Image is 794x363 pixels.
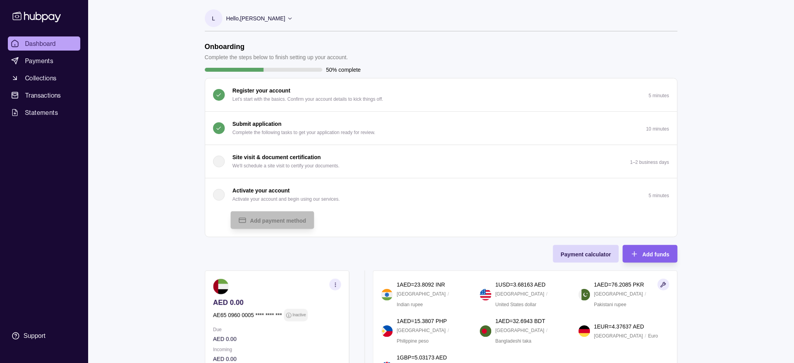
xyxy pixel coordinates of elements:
[496,326,544,335] p: [GEOGRAPHIC_DATA]
[231,211,314,229] button: Add payment method
[8,71,80,85] a: Collections
[397,326,446,335] p: [GEOGRAPHIC_DATA]
[648,332,658,340] p: Euro
[496,300,537,309] p: United States dollar
[594,300,627,309] p: Pakistani rupee
[8,105,80,120] a: Statements
[594,280,644,289] p: 1 AED = 76.2085 PKR
[630,160,669,165] p: 1–2 business days
[448,290,449,298] p: /
[226,14,286,23] p: Hello, [PERSON_NAME]
[645,332,646,340] p: /
[24,332,45,340] div: Support
[205,42,348,51] h1: Onboarding
[579,289,590,301] img: pk
[233,86,291,95] p: Register your account
[205,178,677,211] button: Activate your account Activate your account and begin using our services.5 minutes
[25,108,58,117] span: Statements
[594,290,643,298] p: [GEOGRAPHIC_DATA]
[594,322,644,331] p: 1 EUR = 4.37637 AED
[496,337,532,345] p: Bangladeshi taka
[212,14,215,23] p: L
[649,193,669,198] p: 5 minutes
[213,325,341,334] p: Due
[205,112,677,145] button: Submit application Complete the following tasks to get your application ready for review.10 minutes
[496,317,545,325] p: 1 AED = 32.6943 BDT
[480,325,492,337] img: bd
[233,186,290,195] p: Activate your account
[546,290,548,298] p: /
[205,211,677,237] div: Activate your account Activate your account and begin using our services.5 minutes
[480,289,492,301] img: us
[25,56,53,65] span: Payments
[623,245,677,263] button: Add funds
[213,279,229,294] img: ae
[25,73,56,83] span: Collections
[205,78,677,111] button: Register your account Let's start with the basics. Confirm your account details to kick things of...
[233,95,383,103] p: Let's start with the basics. Confirm your account details to kick things off.
[397,280,445,289] p: 1 AED = 23.8092 INR
[233,128,376,137] p: Complete the following tasks to get your application ready for review.
[233,195,340,203] p: Activate your account and begin using our services.
[381,289,393,301] img: in
[546,326,548,335] p: /
[205,145,677,178] button: Site visit & document certification We'll schedule a site visit to certify your documents.1–2 bus...
[645,290,646,298] p: /
[8,36,80,51] a: Dashboard
[397,300,423,309] p: Indian rupee
[397,353,447,362] p: 1 GBP = 5.03173 AED
[25,39,56,48] span: Dashboard
[397,290,446,298] p: [GEOGRAPHIC_DATA]
[292,311,306,319] p: Inactive
[205,53,348,62] p: Complete the steps below to finish setting up your account.
[448,326,449,335] p: /
[233,153,321,162] p: Site visit & document certification
[250,218,306,224] span: Add payment method
[213,298,341,307] p: AED 0.00
[233,162,340,170] p: We'll schedule a site visit to certify your documents.
[646,126,669,132] p: 10 minutes
[213,345,341,354] p: Incoming
[579,325,590,337] img: de
[25,91,61,100] span: Transactions
[326,65,361,74] p: 50% complete
[496,290,544,298] p: [GEOGRAPHIC_DATA]
[213,335,341,343] p: AED 0.00
[649,93,669,98] p: 5 minutes
[397,317,447,325] p: 1 AED = 15.3807 PHP
[594,332,643,340] p: [GEOGRAPHIC_DATA]
[496,280,546,289] p: 1 USD = 3.68163 AED
[642,251,669,258] span: Add funds
[8,54,80,68] a: Payments
[233,120,282,128] p: Submit application
[553,245,619,263] button: Payment calculator
[397,337,429,345] p: Philippine peso
[561,251,611,258] span: Payment calculator
[381,325,393,337] img: ph
[8,88,80,102] a: Transactions
[8,328,80,344] a: Support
